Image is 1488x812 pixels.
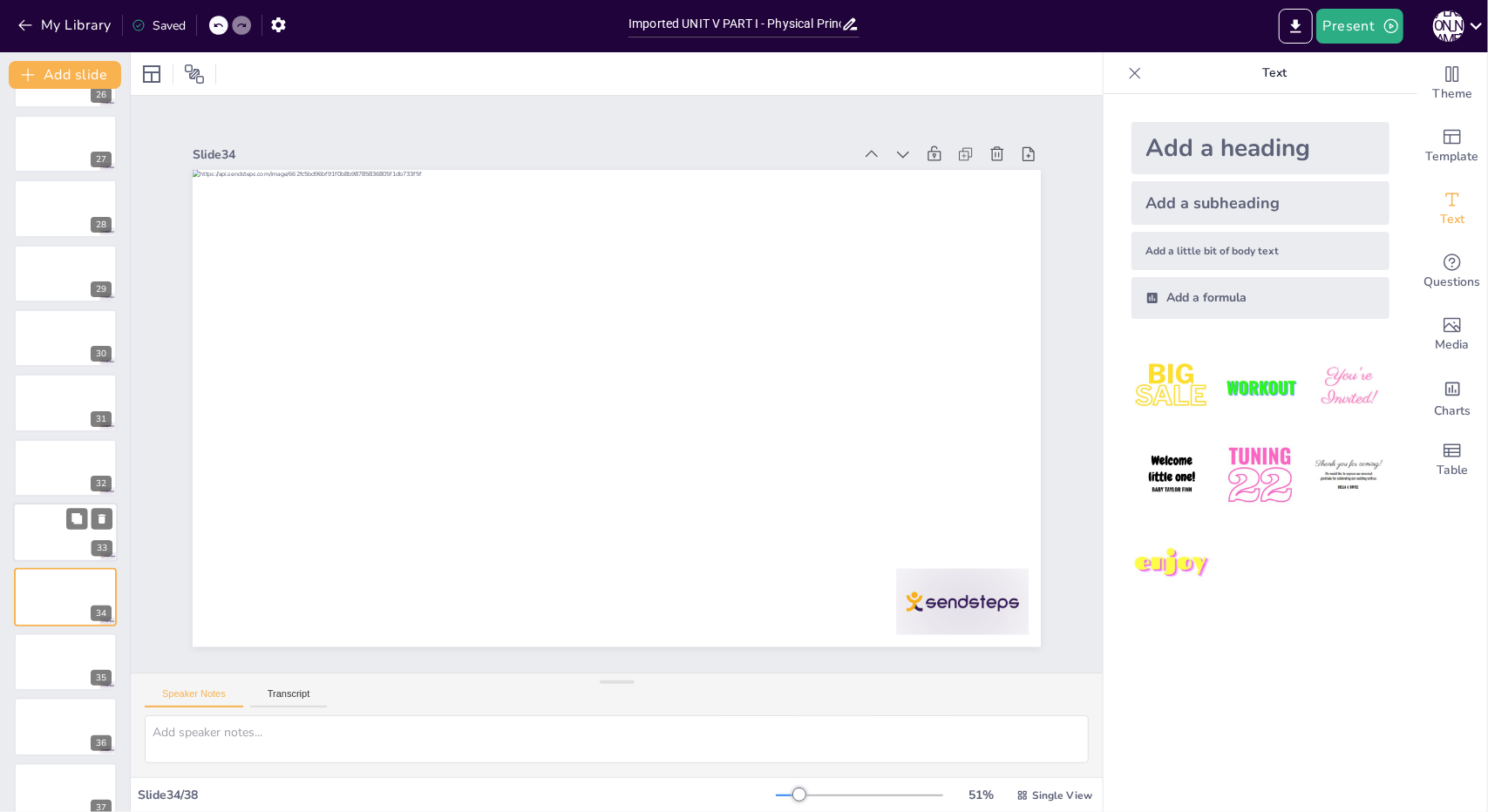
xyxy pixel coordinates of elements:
[13,11,119,39] button: My Library
[1437,461,1468,480] span: Table
[1417,429,1487,491] div: Add a table
[1417,178,1487,240] div: Add text boxes
[1032,788,1092,802] span: Single View
[1149,52,1400,94] p: Text
[138,60,166,88] div: Layout
[66,508,87,529] button: Duplicate Slide
[14,633,117,691] div: 35
[132,17,186,34] div: Saved
[250,688,328,707] button: Transcript
[13,503,118,562] div: 33
[91,87,112,103] div: 26
[145,688,243,707] button: Speaker Notes
[1417,366,1487,429] div: Add charts and graphs
[1434,402,1471,421] span: Charts
[961,787,1002,803] div: 51 %
[91,606,112,621] div: 34
[1131,347,1213,428] img: 1.jpeg
[1131,435,1213,516] img: 4.jpeg
[91,411,112,427] div: 31
[1308,347,1389,428] img: 3.jpeg
[1417,52,1487,115] div: Change the overall theme
[14,245,117,302] div: 29
[1279,9,1313,44] button: Export to PowerPoint
[138,787,776,803] div: Slide 34 / 38
[1308,435,1389,516] img: 6.jpeg
[1417,115,1487,178] div: Add ready made slides
[1131,232,1389,270] div: Add a little bit of body text
[91,735,112,751] div: 36
[1436,335,1470,355] span: Media
[14,115,117,173] div: 27
[92,541,112,557] div: 33
[628,11,841,37] input: Insert title
[92,508,112,529] button: Delete Slide
[1220,435,1301,516] img: 5.jpeg
[1131,122,1389,174] div: Add a heading
[91,152,112,167] div: 27
[1424,273,1481,292] span: Questions
[1220,347,1301,428] img: 2.jpeg
[1432,85,1472,104] span: Theme
[1131,277,1389,319] div: Add a formula
[91,346,112,362] div: 30
[91,281,112,297] div: 29
[91,217,112,233] div: 28
[1433,9,1464,44] button: [PERSON_NAME]
[14,439,117,497] div: 32
[91,476,112,491] div: 32
[91,670,112,686] div: 35
[14,568,117,626] div: 34
[14,179,117,237] div: 28
[14,374,117,431] div: 31
[1316,9,1403,44] button: Present
[1440,210,1464,229] span: Text
[14,698,117,755] div: 36
[14,309,117,367] div: 30
[1131,524,1213,605] img: 7.jpeg
[9,61,121,89] button: Add slide
[1131,181,1389,225] div: Add a subheading
[1417,240,1487,303] div: Get real-time input from your audience
[1433,10,1464,42] div: [PERSON_NAME]
[184,64,205,85] span: Position
[1417,303,1487,366] div: Add images, graphics, shapes or video
[1426,147,1479,166] span: Template
[218,103,876,188] div: Slide 34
